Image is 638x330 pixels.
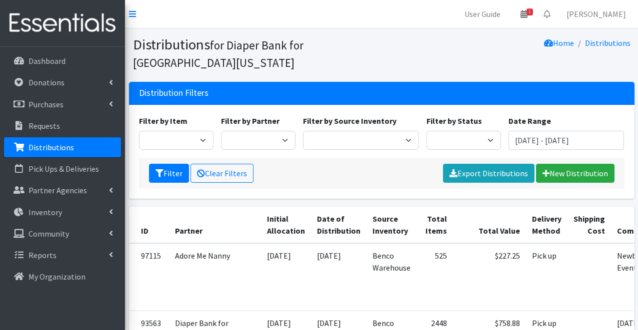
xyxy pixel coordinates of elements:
[4,159,121,179] a: Pick Ups & Deliveries
[426,115,482,127] label: Filter by Status
[28,77,64,87] p: Donations
[190,164,253,183] a: Clear Filters
[261,243,311,311] td: [DATE]
[4,6,121,40] img: HumanEssentials
[4,245,121,265] a: Reports
[416,243,453,311] td: 525
[4,224,121,244] a: Community
[139,115,187,127] label: Filter by Item
[366,207,416,243] th: Source Inventory
[4,180,121,200] a: Partner Agencies
[28,164,99,174] p: Pick Ups & Deliveries
[4,51,121,71] a: Dashboard
[4,116,121,136] a: Requests
[4,137,121,157] a: Distributions
[169,243,261,311] td: Adore Me Nanny
[28,142,74,152] p: Distributions
[526,8,533,15] span: 1
[453,243,526,311] td: $227.25
[526,207,567,243] th: Delivery Method
[558,4,634,24] a: [PERSON_NAME]
[526,243,567,311] td: Pick up
[536,164,614,183] a: New Distribution
[303,115,396,127] label: Filter by Source Inventory
[4,267,121,287] a: My Organization
[133,38,303,70] small: for Diaper Bank for [GEOGRAPHIC_DATA][US_STATE]
[28,250,56,260] p: Reports
[456,4,508,24] a: User Guide
[28,99,63,109] p: Purchases
[4,202,121,222] a: Inventory
[221,115,279,127] label: Filter by Partner
[149,164,189,183] button: Filter
[28,272,85,282] p: My Organization
[28,207,62,217] p: Inventory
[311,243,366,311] td: [DATE]
[512,4,535,24] a: 1
[139,88,208,98] h3: Distribution Filters
[28,229,69,239] p: Community
[416,207,453,243] th: Total Items
[28,56,65,66] p: Dashboard
[366,243,416,311] td: Benco Warehouse
[261,207,311,243] th: Initial Allocation
[169,207,261,243] th: Partner
[311,207,366,243] th: Date of Distribution
[129,243,169,311] td: 97115
[585,38,630,48] a: Distributions
[443,164,534,183] a: Export Distributions
[4,94,121,114] a: Purchases
[28,185,87,195] p: Partner Agencies
[544,38,574,48] a: Home
[508,115,551,127] label: Date Range
[567,207,611,243] th: Shipping Cost
[4,72,121,92] a: Donations
[129,207,169,243] th: ID
[28,121,60,131] p: Requests
[453,207,526,243] th: Total Value
[508,131,624,150] input: January 1, 2011 - December 31, 2011
[133,36,378,70] h1: Distributions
